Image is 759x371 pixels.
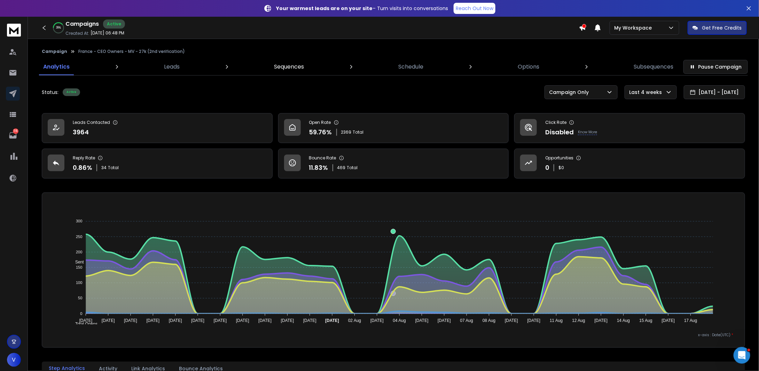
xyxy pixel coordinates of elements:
[572,318,585,323] tspan: 12 Aug
[73,163,92,173] p: 0.86 %
[309,120,331,125] p: Open Rate
[274,63,304,71] p: Sequences
[337,165,346,171] span: 469
[550,318,563,323] tspan: 11 Aug
[629,89,665,96] p: Last 4 weeks
[80,311,83,316] tspan: 0
[91,30,124,36] p: [DATE] 06:48 PM
[527,318,541,323] tspan: [DATE]
[214,318,227,323] tspan: [DATE]
[348,318,361,323] tspan: 02 Aug
[79,318,93,323] tspan: [DATE]
[147,318,160,323] tspan: [DATE]
[63,88,80,96] div: Active
[545,155,573,161] p: Opportunities
[456,5,493,12] p: Reach Out Now
[309,127,332,137] p: 59.76 %
[70,260,84,265] span: Sent
[278,113,509,143] a: Open Rate59.76%2369Total
[634,63,674,71] p: Subsequences
[662,318,675,323] tspan: [DATE]
[595,318,608,323] tspan: [DATE]
[460,318,473,323] tspan: 07 Aug
[276,5,373,12] strong: Your warmest leads are on your site
[236,318,249,323] tspan: [DATE]
[7,353,21,367] button: V
[42,89,58,96] p: Status:
[160,58,184,75] a: Leads
[684,85,745,99] button: [DATE] - [DATE]
[42,113,273,143] a: Leads Contacted3964
[6,128,20,142] a: 116
[191,318,205,323] tspan: [DATE]
[270,58,308,75] a: Sequences
[108,165,119,171] span: Total
[393,318,406,323] tspan: 04 Aug
[353,129,364,135] span: Total
[76,281,82,285] tspan: 100
[65,20,99,28] h1: Campaigns
[549,89,592,96] p: Campaign Only
[454,3,495,14] a: Reach Out Now
[688,21,747,35] button: Get Free Credits
[640,318,652,323] tspan: 15 Aug
[399,63,424,71] p: Schedule
[124,318,138,323] tspan: [DATE]
[545,120,566,125] p: Click Rate
[281,318,294,323] tspan: [DATE]
[278,149,509,179] a: Bounce Rate11.83%469Total
[326,318,339,323] tspan: [DATE]
[370,318,384,323] tspan: [DATE]
[545,163,549,173] p: 0
[78,49,185,54] p: France - CEO Owners - MV - 27k (2nd verification)
[169,318,182,323] tspan: [DATE]
[78,296,82,300] tspan: 50
[514,113,745,143] a: Click RateDisabledKnow More
[76,265,82,269] tspan: 150
[76,219,82,223] tspan: 300
[53,332,734,338] p: x-axis : Date(UTC)
[394,58,428,75] a: Schedule
[73,155,95,161] p: Reply Rate
[514,149,745,179] a: Opportunities0$0
[683,60,748,74] button: Pause Campaign
[101,165,107,171] span: 34
[684,318,697,323] tspan: 17 Aug
[65,31,89,36] p: Created At:
[483,318,495,323] tspan: 08 Aug
[630,58,678,75] a: Subsequences
[518,63,540,71] p: Options
[73,127,89,137] p: 3964
[73,120,110,125] p: Leads Contacted
[505,318,518,323] tspan: [DATE]
[347,165,358,171] span: Total
[39,58,74,75] a: Analytics
[415,318,429,323] tspan: [DATE]
[13,128,18,134] p: 116
[42,149,273,179] a: Reply Rate0.86%34Total
[734,347,750,364] iframe: Intercom live chat
[56,26,61,30] p: 39 %
[164,63,180,71] p: Leads
[103,19,125,29] div: Active
[7,24,21,37] img: logo
[614,24,655,31] p: My Workspace
[309,163,328,173] p: 11.83 %
[702,24,742,31] p: Get Free Credits
[102,318,115,323] tspan: [DATE]
[43,63,70,71] p: Analytics
[303,318,316,323] tspan: [DATE]
[276,5,448,12] p: – Turn visits into conversations
[617,318,630,323] tspan: 14 Aug
[76,250,82,254] tspan: 200
[578,129,597,135] p: Know More
[545,127,574,137] p: Disabled
[42,49,67,54] button: Campaign
[70,322,97,326] span: Total Opens
[76,235,82,239] tspan: 250
[558,165,564,171] p: $ 0
[514,58,544,75] a: Options
[341,129,352,135] span: 2369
